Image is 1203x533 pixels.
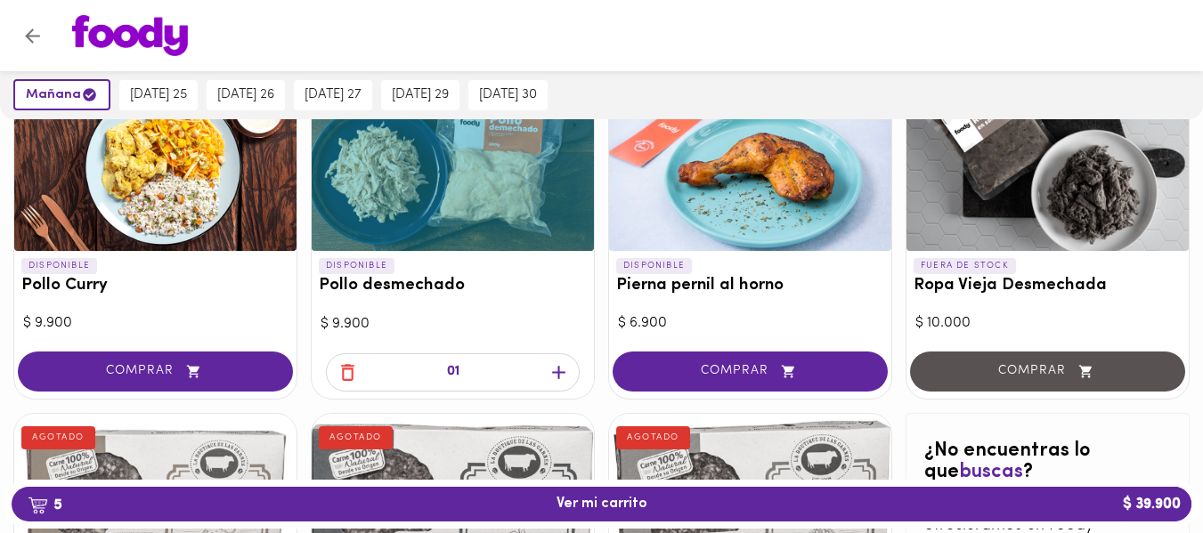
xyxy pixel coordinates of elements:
[312,82,594,251] div: Pollo desmechado
[130,87,187,103] span: [DATE] 25
[14,82,297,251] div: Pollo Curry
[26,86,98,103] span: mañana
[18,351,293,392] button: COMPRAR
[319,258,394,274] p: DISPONIBLE
[616,426,690,449] div: AGOTADO
[23,313,288,334] div: $ 9.900
[914,277,1182,295] h3: Ropa Vieja Desmechada
[17,493,73,516] b: 5
[294,80,372,110] button: [DATE] 27
[914,258,1016,274] p: FUERA DE STOCK
[207,80,285,110] button: [DATE] 26
[906,82,1189,251] div: Ropa Vieja Desmechada
[21,258,97,274] p: DISPONIBLE
[635,364,866,379] span: COMPRAR
[915,313,1180,334] div: $ 10.000
[613,351,888,392] button: COMPRAR
[616,277,884,295] h3: Pierna pernil al horno
[21,426,95,449] div: AGOTADO
[557,496,647,513] span: Ver mi carrito
[13,79,110,110] button: mañana
[392,87,449,103] span: [DATE] 29
[319,277,587,295] h3: Pollo desmechado
[321,314,585,335] div: $ 9.900
[618,313,882,334] div: $ 6.900
[217,87,274,103] span: [DATE] 26
[119,80,198,110] button: [DATE] 25
[959,462,1023,482] span: buscas
[12,487,1191,521] button: 5Ver mi carrito$ 39.900
[609,82,891,251] div: Pierna pernil al horno
[11,14,54,58] button: Volver
[1100,430,1185,515] iframe: Messagebird Livechat Widget
[447,362,459,383] p: 01
[40,364,271,379] span: COMPRAR
[21,277,289,295] h3: Pollo Curry
[28,497,48,514] img: cart.png
[468,80,548,110] button: [DATE] 30
[479,87,537,103] span: [DATE] 30
[616,258,692,274] p: DISPONIBLE
[305,87,362,103] span: [DATE] 27
[72,15,188,56] img: logo.png
[381,80,459,110] button: [DATE] 29
[319,426,393,449] div: AGOTADO
[924,440,1171,483] h2: ¿No encuentras lo que ?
